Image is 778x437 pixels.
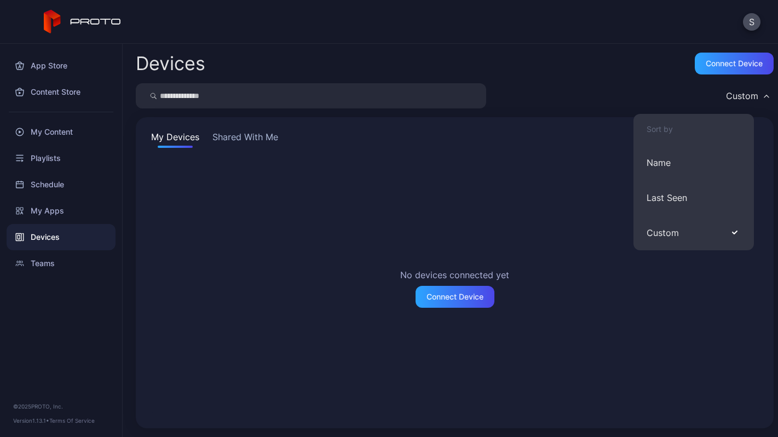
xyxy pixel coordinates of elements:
h2: Devices [136,54,205,73]
a: Devices [7,224,116,250]
h2: No devices connected yet [400,268,509,281]
span: Version 1.13.1 • [13,417,49,424]
a: Playlists [7,145,116,171]
a: Content Store [7,79,116,105]
button: Name [633,145,754,180]
div: Custom [726,90,758,101]
div: Connect device [706,59,763,68]
button: Last Seen [633,180,754,215]
button: Custom [633,215,754,250]
a: Terms Of Service [49,417,95,424]
button: Custom [721,83,774,108]
div: Connect Device [427,292,483,301]
button: Sort by [633,114,754,145]
a: Schedule [7,171,116,198]
button: Shared With Me [210,130,280,148]
button: My Devices [149,130,201,148]
div: © 2025 PROTO, Inc. [13,402,109,411]
button: S [743,13,760,31]
a: My Apps [7,198,116,224]
button: Connect Device [416,286,494,308]
a: Teams [7,250,116,277]
a: App Store [7,53,116,79]
button: Connect device [695,53,774,74]
a: My Content [7,119,116,145]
